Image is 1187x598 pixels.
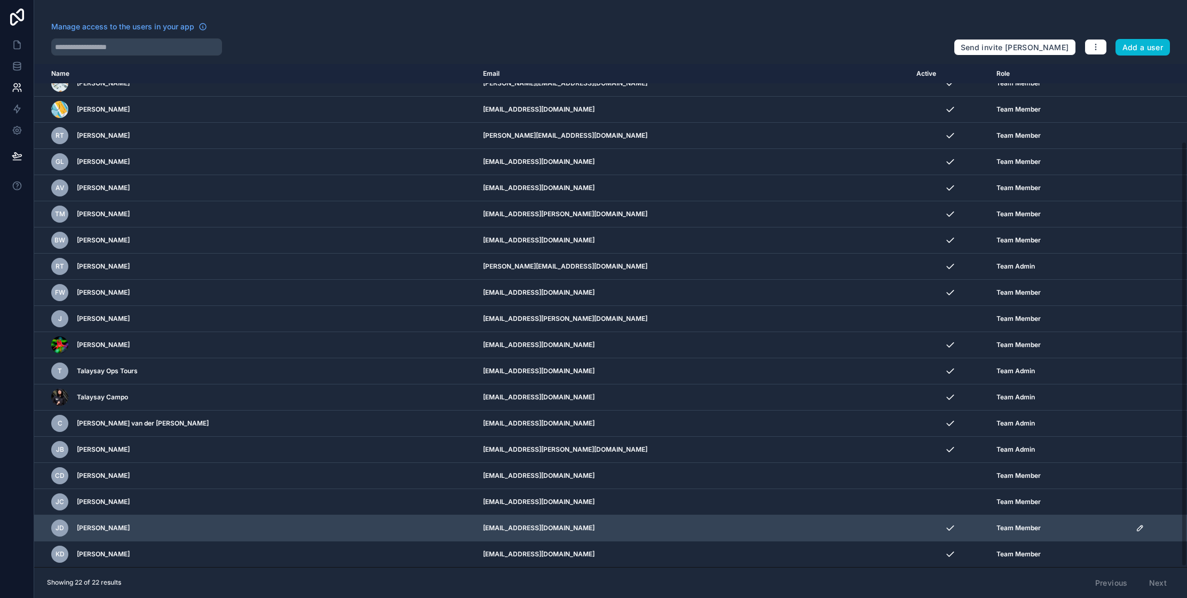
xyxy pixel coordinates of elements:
[477,489,910,515] td: [EMAIL_ADDRESS][DOMAIN_NAME]
[477,384,910,411] td: [EMAIL_ADDRESS][DOMAIN_NAME]
[477,515,910,541] td: [EMAIL_ADDRESS][DOMAIN_NAME]
[996,184,1041,192] span: Team Member
[996,288,1041,297] span: Team Member
[910,64,990,84] th: Active
[477,97,910,123] td: [EMAIL_ADDRESS][DOMAIN_NAME]
[996,367,1035,375] span: Team Admin
[477,123,910,149] td: [PERSON_NAME][EMAIL_ADDRESS][DOMAIN_NAME]
[996,524,1041,532] span: Team Member
[996,341,1041,349] span: Team Member
[1115,39,1170,56] button: Add a user
[55,471,65,480] span: CD
[477,358,910,384] td: [EMAIL_ADDRESS][DOMAIN_NAME]
[77,393,128,402] span: Talaysay Campo
[477,306,910,332] td: [EMAIL_ADDRESS][PERSON_NAME][DOMAIN_NAME]
[77,314,130,323] span: [PERSON_NAME]
[477,332,910,358] td: [EMAIL_ADDRESS][DOMAIN_NAME]
[77,498,130,506] span: [PERSON_NAME]
[77,158,130,166] span: [PERSON_NAME]
[996,419,1035,428] span: Team Admin
[77,445,130,454] span: [PERSON_NAME]
[477,64,910,84] th: Email
[996,105,1041,114] span: Team Member
[477,149,910,175] td: [EMAIL_ADDRESS][DOMAIN_NAME]
[477,280,910,306] td: [EMAIL_ADDRESS][DOMAIN_NAME]
[56,498,64,506] span: JC
[77,105,130,114] span: [PERSON_NAME]
[996,471,1041,480] span: Team Member
[996,393,1035,402] span: Team Admin
[77,236,130,245] span: [PERSON_NAME]
[56,550,65,558] span: KD
[55,288,65,297] span: FW
[51,21,194,32] span: Manage access to the users in your app
[996,314,1041,323] span: Team Member
[996,210,1041,218] span: Team Member
[56,445,64,454] span: JB
[477,463,910,489] td: [EMAIL_ADDRESS][DOMAIN_NAME]
[477,437,910,463] td: [EMAIL_ADDRESS][PERSON_NAME][DOMAIN_NAME]
[55,210,65,218] span: TM
[996,550,1041,558] span: Team Member
[477,201,910,227] td: [EMAIL_ADDRESS][PERSON_NAME][DOMAIN_NAME]
[477,227,910,254] td: [EMAIL_ADDRESS][DOMAIN_NAME]
[477,254,910,280] td: [PERSON_NAME][EMAIL_ADDRESS][DOMAIN_NAME]
[996,498,1041,506] span: Team Member
[51,21,207,32] a: Manage access to the users in your app
[77,210,130,218] span: [PERSON_NAME]
[47,578,121,587] span: Showing 22 of 22 results
[77,184,130,192] span: [PERSON_NAME]
[77,419,209,428] span: [PERSON_NAME] van der [PERSON_NAME]
[56,524,64,532] span: JD
[477,175,910,201] td: [EMAIL_ADDRESS][DOMAIN_NAME]
[77,471,130,480] span: [PERSON_NAME]
[77,524,130,532] span: [PERSON_NAME]
[56,184,65,192] span: AV
[34,64,1187,567] div: scrollable content
[56,131,64,140] span: RT
[77,341,130,349] span: [PERSON_NAME]
[58,419,62,428] span: C
[77,367,138,375] span: Talaysay Ops Tours
[477,411,910,437] td: [EMAIL_ADDRESS][DOMAIN_NAME]
[996,445,1035,454] span: Team Admin
[954,39,1076,56] button: Send invite [PERSON_NAME]
[58,367,62,375] span: T
[77,262,130,271] span: [PERSON_NAME]
[56,262,64,271] span: RT
[996,158,1041,166] span: Team Member
[56,158,64,166] span: GL
[54,236,65,245] span: BW
[477,541,910,568] td: [EMAIL_ADDRESS][DOMAIN_NAME]
[990,64,1130,84] th: Role
[34,64,477,84] th: Name
[996,236,1041,245] span: Team Member
[77,131,130,140] span: [PERSON_NAME]
[58,314,62,323] span: J
[996,262,1035,271] span: Team Admin
[77,288,130,297] span: [PERSON_NAME]
[77,550,130,558] span: [PERSON_NAME]
[996,131,1041,140] span: Team Member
